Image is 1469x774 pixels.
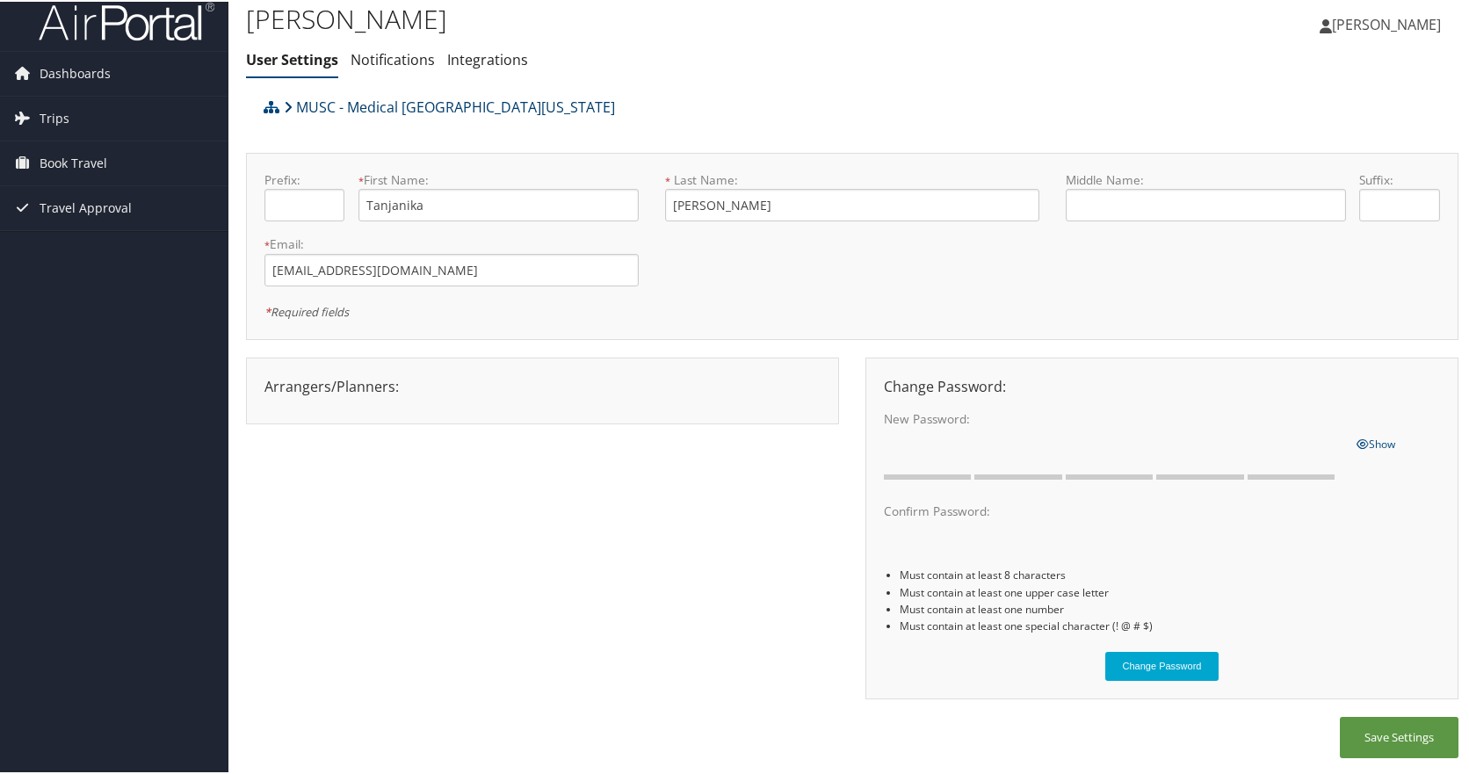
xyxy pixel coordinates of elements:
span: [PERSON_NAME] [1332,13,1441,33]
span: Travel Approval [40,184,132,228]
label: First Name: [358,170,639,187]
span: Dashboards [40,50,111,94]
span: Book Travel [40,140,107,184]
a: MUSC - Medical [GEOGRAPHIC_DATA][US_STATE] [284,88,615,123]
li: Must contain at least one number [900,599,1440,616]
button: Change Password [1105,650,1219,679]
button: Save Settings [1340,715,1458,756]
label: Confirm Password: [884,501,1342,518]
a: User Settings [246,48,338,68]
a: Notifications [351,48,435,68]
div: Arrangers/Planners: [251,374,834,395]
label: Prefix: [264,170,344,187]
label: Email: [264,234,639,251]
a: Integrations [447,48,528,68]
label: New Password: [884,409,1342,426]
span: Show [1357,435,1395,450]
a: Show [1357,431,1395,451]
li: Must contain at least 8 characters [900,565,1440,582]
label: Middle Name: [1066,170,1346,187]
span: Trips [40,95,69,139]
li: Must contain at least one special character (! @ # $) [900,616,1440,633]
div: Change Password: [871,374,1453,395]
label: Suffix: [1359,170,1439,187]
label: Last Name: [665,170,1039,187]
em: Required fields [264,302,349,318]
li: Must contain at least one upper case letter [900,582,1440,599]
